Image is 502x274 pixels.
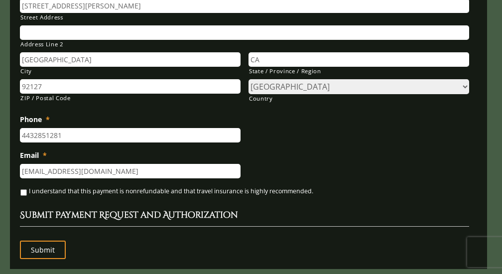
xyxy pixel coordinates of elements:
[29,187,313,196] label: I understand that this payment is nonrefundable and that travel insurance is highly recommended.
[20,115,50,124] label: Phone
[20,241,66,259] input: Submit
[20,94,241,102] label: ZIP / Postal Code
[20,40,469,48] label: Address Line 2
[249,95,469,102] label: Country
[20,208,461,222] h2: Submit Payment Request and Authorization
[20,13,469,21] label: Street Address
[20,67,241,75] label: City
[249,67,469,75] label: State / Province / Region
[20,151,47,160] label: Email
